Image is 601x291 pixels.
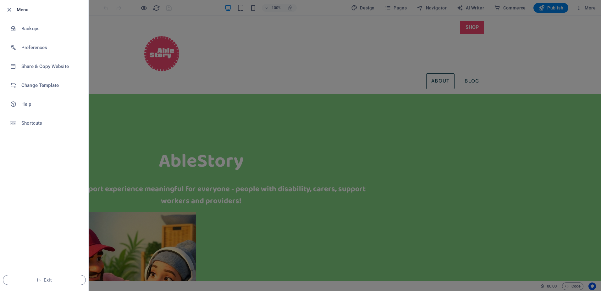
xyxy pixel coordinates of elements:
span: Exit [8,277,80,282]
button: Exit [3,275,86,285]
h6: Menu [17,6,83,14]
h6: Help [21,100,80,108]
h6: Preferences [21,44,80,51]
h6: Backups [21,25,80,32]
h6: Change Template [21,82,80,89]
a: Help [0,95,88,114]
h6: Share & Copy Website [21,63,80,70]
h6: Shortcuts [21,119,80,127]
